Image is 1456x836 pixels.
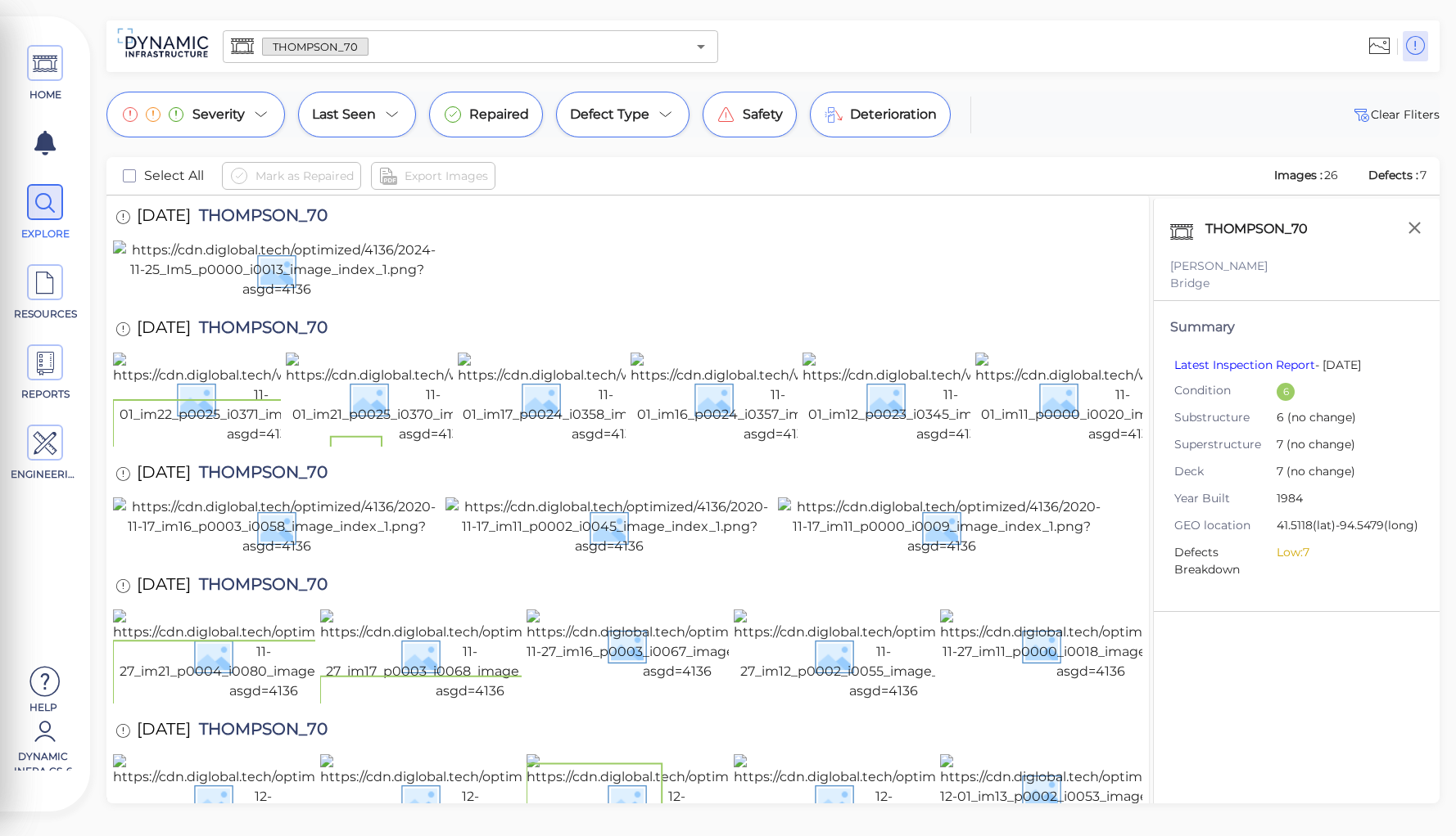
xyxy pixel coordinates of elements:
a: RESOURCES [8,264,82,321]
a: EXPLORE [8,184,82,241]
img: https://cdn.diglobal.tech/optimized/4136/2020-11-17_im11_p0000_i0009_image_index_1.png?asgd=4136 [778,497,1106,556]
span: 1984 [1277,490,1411,509]
span: GEO location [1174,517,1277,534]
span: [DATE] [137,207,191,229]
img: https://cdn.diglobal.tech/width210/4136/2022-11-01_im21_p0025_i0370_image_index_1.png?asgd=4136 [286,353,581,444]
span: Defects Breakdown [1174,544,1277,578]
span: Severity [192,105,245,124]
img: https://cdn.diglobal.tech/width210/4136/2022-11-01_im11_p0000_i0020_image_index_1.png?asgd=4136 [975,353,1271,444]
span: Last Seen [312,105,376,124]
a: REPORTS [8,344,82,402]
span: 6 [1277,409,1411,428]
span: 7 [1420,168,1427,182]
img: https://cdn.diglobal.tech/width210/4136/2022-11-01_im16_p0024_i0357_image_index_1.png?asgd=4136 [631,353,926,444]
span: 7 [1277,463,1411,482]
span: RESOURCES [11,307,80,321]
span: Superstructure [1174,436,1277,453]
span: REPORTS [11,387,80,402]
div: 6 [1277,383,1295,401]
span: [DATE] [137,464,191,486]
span: Repaired [469,105,529,124]
img: https://cdn.diglobal.tech/optimized/4136/2018-11-27_im11_p0000_i0018_image_index_1.png?asgd=4136 [940,609,1241,681]
a: ENGINEERING [8,425,82,482]
li: Low: 7 [1277,544,1411,561]
span: THOMPSON_70 [191,319,328,341]
span: THOMPSON_70 [263,39,368,55]
span: [DATE] [137,319,191,341]
button: Mark as Repaired [222,162,361,190]
img: https://cdn.diglobal.tech/width210/4136/2022-11-01_im12_p0023_i0345_image_index_2.png?asgd=4136 [803,353,1098,444]
img: https://cdn.diglobal.tech/width210/4136/2022-11-01_im17_p0024_i0358_image_index_2.png?asgd=4136 [458,353,753,444]
span: ENGINEERING [11,467,80,482]
img: https://cdn.diglobal.tech/width210/4136/2022-11-01_im22_p0025_i0371_image_index_2.png?asgd=4136 [113,353,409,444]
a: Latest Inspection Report [1174,357,1315,372]
span: Defect Type [570,105,649,124]
span: Substructure [1174,409,1277,426]
span: (no change) [1283,437,1355,452]
span: 41.5118 (lat) -94.5479 (long) [1277,517,1418,536]
span: HOME [11,88,80,102]
span: Mark as Repaired [255,166,354,186]
span: Year Built [1174,490,1277,507]
img: https://cdn.diglobal.tech/optimized/4136/2018-11-27_im17_p0003_i0068_image_index_2.png?asgd=4136 [320,609,621,701]
span: [DATE] [137,721,191,743]
button: Clear Fliters [1351,105,1440,124]
img: https://cdn.diglobal.tech/optimized/4136/2018-11-27_im16_p0003_i0067_image_index_1.png?asgd=4136 [527,609,827,681]
span: (no change) [1283,464,1355,479]
span: Images : [1273,168,1324,182]
img: https://cdn.diglobal.tech/optimized/4136/2018-11-27_im12_p0002_i0055_image_index_2.png?asgd=4136 [734,609,1034,701]
iframe: Chat [1386,762,1444,824]
span: THOMPSON_70 [191,576,328,598]
span: [DATE] [137,576,191,598]
img: https://cdn.diglobal.tech/optimized/4136/2020-11-17_im16_p0003_i0058_image_index_1.png?asgd=4136 [113,497,441,556]
img: https://cdn.diglobal.tech/optimized/4136/2016-12-01_im13_p0002_i0053_image_index_1.png?asgd=4136 [940,754,1241,826]
span: Deck [1174,463,1277,480]
span: Select All [144,166,204,186]
div: Bridge [1170,275,1423,292]
span: Safety [743,105,783,124]
span: Deterioration [850,105,937,124]
button: Open [690,35,712,58]
span: 26 [1324,168,1338,182]
span: Defects : [1367,168,1420,182]
span: Help [8,700,78,713]
img: https://cdn.diglobal.tech/optimized/4136/2018-11-27_im21_p0004_i0080_image_index_1.png?asgd=4136 [113,609,414,701]
img: https://cdn.diglobal.tech/optimized/4136/2024-11-25_Im5_p0000_i0013_image_index_1.png?asgd=4136 [113,240,441,299]
a: HOME [8,45,82,102]
span: THOMPSON_70 [191,721,328,743]
button: Export Images [371,162,495,190]
span: - [DATE] [1174,357,1361,372]
span: THOMPSON_70 [191,207,328,229]
span: EXPLORE [11,227,80,241]
span: Dynamic Infra CS-6 [8,749,78,771]
div: Summary [1170,317,1423,337]
div: THOMPSON_70 [1201,215,1329,249]
span: (no change) [1284,410,1356,425]
img: https://cdn.diglobal.tech/optimized/4136/2020-11-17_im11_p0002_i0045_image_index_1.png?asgd=4136 [445,497,773,556]
span: Condition [1174,382,1277,399]
div: [PERSON_NAME] [1170,258,1423,275]
span: THOMPSON_70 [191,464,328,486]
span: 7 [1277,436,1411,455]
span: Export Images [405,166,488,186]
